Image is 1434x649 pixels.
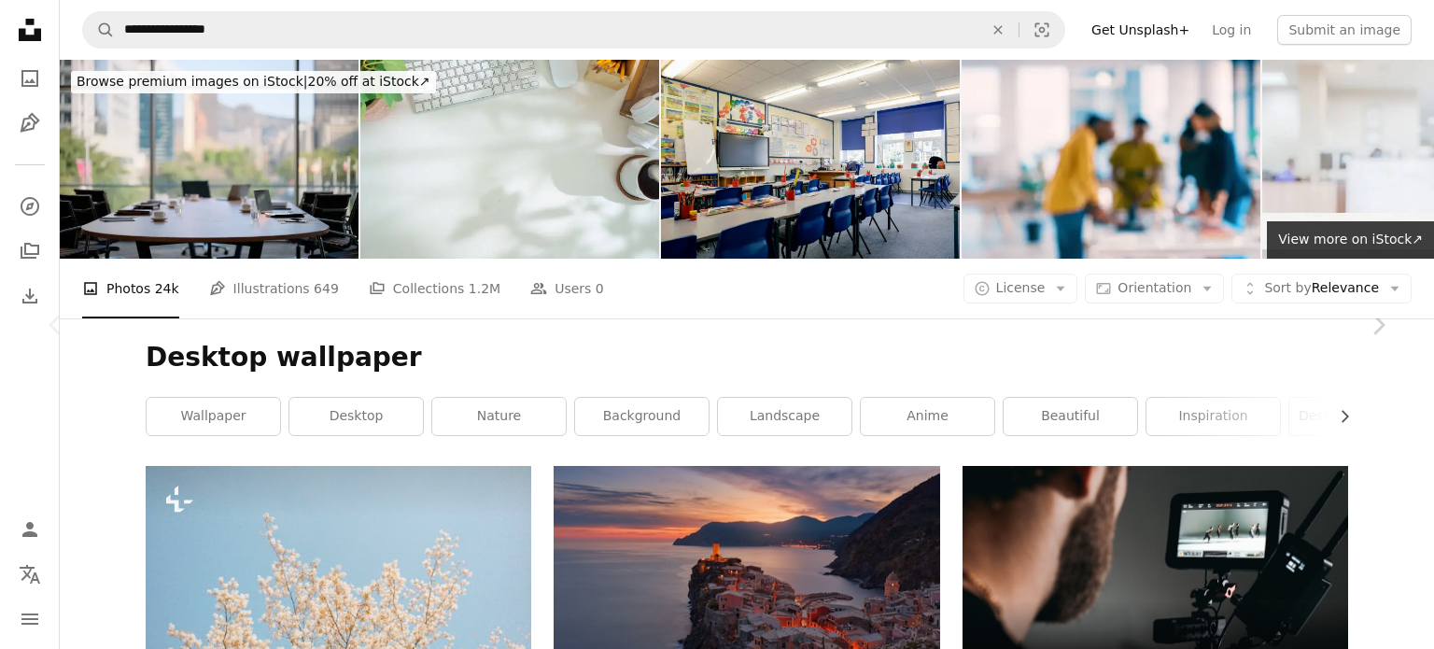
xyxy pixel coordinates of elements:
a: anime [861,398,994,435]
img: Blur, meeting and employees for discussion in office, working and job for creative career. People... [962,60,1260,259]
span: 0 [596,278,604,299]
a: Collections 1.2M [369,259,500,318]
span: View more on iStock ↗ [1278,232,1423,247]
button: Clear [977,12,1019,48]
a: background [575,398,709,435]
a: Get Unsplash+ [1080,15,1201,45]
a: Log in / Sign up [11,511,49,548]
h1: Desktop wallpaper [146,341,1348,374]
span: 649 [314,278,339,299]
span: License [996,280,1046,295]
a: Illustrations 649 [209,259,339,318]
a: Illustrations [11,105,49,142]
a: a tree with white flowers against a blue sky [146,586,531,602]
a: Browse premium images on iStock|20% off at iStock↗ [60,60,447,105]
button: License [963,274,1078,303]
span: Orientation [1118,280,1191,295]
a: wallpaper [147,398,280,435]
a: desktop [289,398,423,435]
form: Find visuals sitewide [82,11,1065,49]
a: Log in [1201,15,1262,45]
a: beautiful [1004,398,1137,435]
button: Language [11,556,49,593]
span: 20% off at iStock ↗ [77,74,430,89]
a: desktop background [1289,398,1423,435]
button: Submit an image [1277,15,1412,45]
a: Collections [11,233,49,270]
img: Chairs, table and technology in empty boardroom of corporate office for meeting with window view.... [60,60,358,259]
button: Orientation [1085,274,1224,303]
a: landscape [718,398,851,435]
a: Photos [11,60,49,97]
a: Users 0 [530,259,604,318]
button: Menu [11,600,49,638]
button: scroll list to the right [1328,398,1348,435]
img: Empty Classroom [661,60,960,259]
button: Visual search [1019,12,1064,48]
span: Sort by [1264,280,1311,295]
a: aerial view of village on mountain cliff during orange sunset [554,586,939,602]
img: Top view white office desk with keyboard, coffee cup, headphone and stationery. [360,60,659,259]
span: Relevance [1264,279,1379,298]
button: Sort byRelevance [1231,274,1412,303]
a: View more on iStock↗ [1267,221,1434,259]
a: nature [432,398,566,435]
a: inspiration [1146,398,1280,435]
a: Explore [11,188,49,225]
span: 1.2M [469,278,500,299]
button: Search Unsplash [83,12,115,48]
span: Browse premium images on iStock | [77,74,307,89]
a: Next [1322,235,1434,415]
